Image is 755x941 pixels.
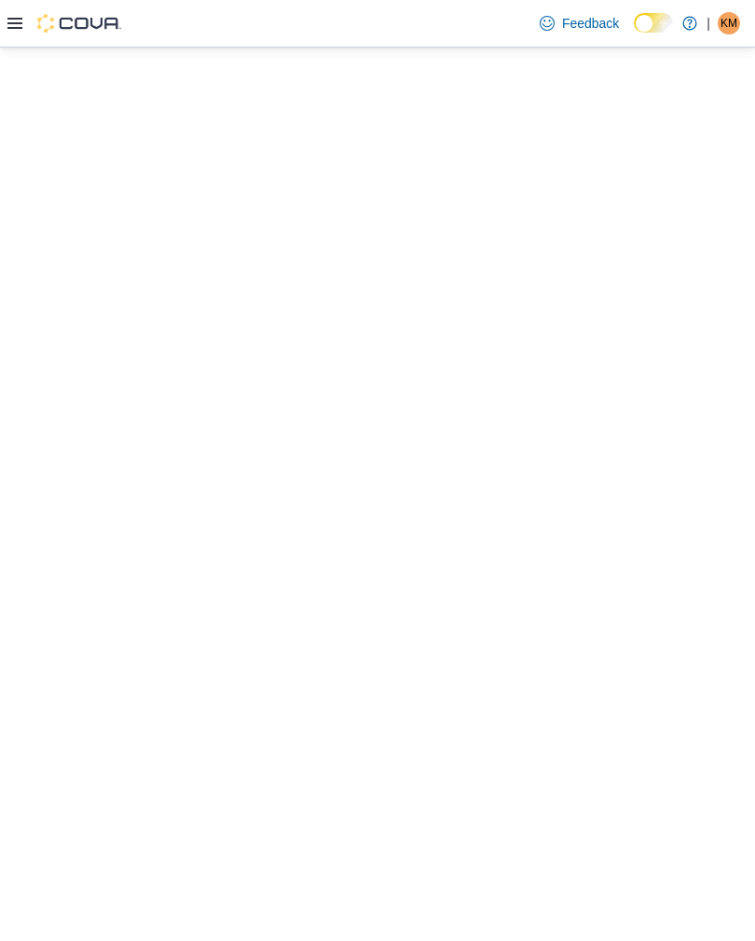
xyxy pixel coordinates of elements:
[634,33,635,34] span: Dark Mode
[634,13,673,33] input: Dark Mode
[721,12,737,34] span: KM
[707,12,710,34] p: |
[532,5,626,42] a: Feedback
[562,14,619,33] span: Feedback
[718,12,740,34] div: Kaylee McAllister
[37,14,121,33] img: Cova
